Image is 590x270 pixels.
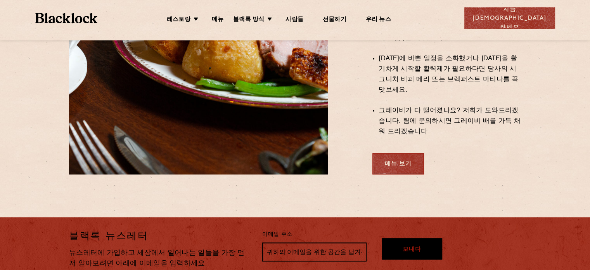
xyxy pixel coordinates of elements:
font: 뉴스레터에 가입하고 세상에서 일어나는 일들을 가장 먼저 알아보려면 아래에 이메일을 입력하세요. [69,250,245,267]
font: 블랙록 뉴스레터 [69,230,148,241]
font: [DATE]에 바쁜 일정을 소화했거나 [DATE]을 활기차게 시작할 활력제가 필요하다면 당사의 시그니처 비피 메리 또는 브렉퍼스트 마티니를 꼭 맛보세요. [379,56,519,93]
a: 사람들 [285,16,303,24]
font: 그레이비가 다 떨어졌나요? 저희가 도와드리겠습니다. 팀에 문의하시면 그레이비 배를 가득 채워 드리겠습니다. [379,108,521,135]
a: 우리 뉴스 [366,16,391,24]
font: 선물하기 [323,17,346,23]
a: 블랙록 방식 [233,16,264,24]
input: 귀하의 이메일을 위한 공간을 남겨두었습니다. [262,242,367,262]
font: 레스토랑 [167,17,190,23]
a: 메뉴 보기 [372,153,424,174]
font: 보내다 [403,247,421,253]
font: 이메일 주소 [262,232,292,237]
img: BL_Textured_Logo-footer-cropped.svg [35,13,98,23]
font: 블랙록 방식 [233,17,264,23]
font: 우리 뉴스 [366,17,391,23]
font: 메뉴 [212,17,223,23]
font: 지금 [DEMOGRAPHIC_DATA]하세요 [473,7,547,31]
a: 메뉴 [212,16,223,24]
font: 사람들 [285,17,303,23]
a: 레스토랑 [167,16,190,24]
font: 메뉴 보기 [385,161,412,167]
a: 선물하기 [323,16,346,24]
